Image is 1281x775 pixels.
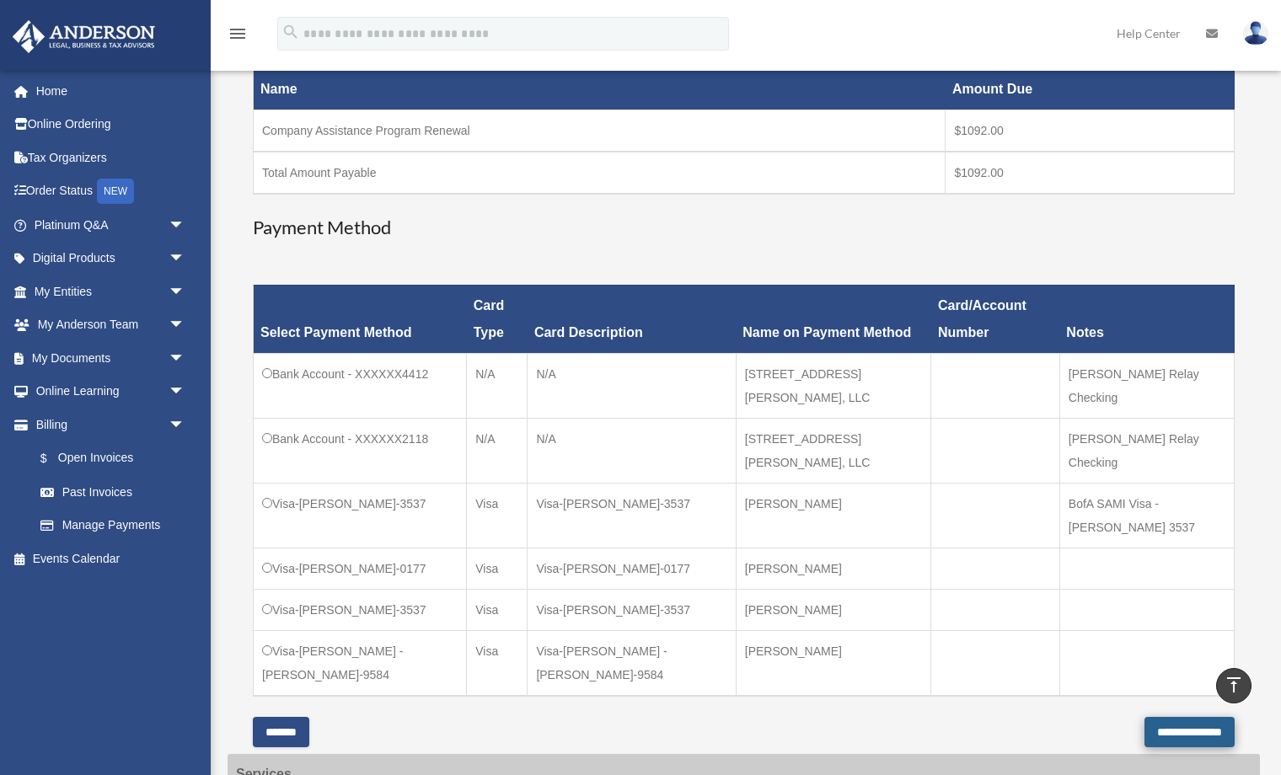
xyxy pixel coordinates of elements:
a: My Entitiesarrow_drop_down [12,275,211,308]
a: Online Ordering [12,108,211,142]
a: Past Invoices [24,475,202,509]
a: Manage Payments [24,509,202,542]
a: Home [12,74,211,108]
a: My Documentsarrow_drop_down [12,341,211,375]
a: Online Learningarrow_drop_down [12,375,211,409]
td: N/A [528,353,736,418]
td: Visa [467,548,528,589]
th: Card Description [528,285,736,353]
td: Visa-[PERSON_NAME]-3537 [254,589,467,630]
img: User Pic [1243,21,1268,45]
td: Total Amount Payable [254,152,946,194]
td: [PERSON_NAME] [736,630,931,696]
span: arrow_drop_down [169,242,202,276]
span: arrow_drop_down [169,375,202,409]
td: [PERSON_NAME] [736,548,931,589]
td: Visa-[PERSON_NAME]-0177 [254,548,467,589]
span: arrow_drop_down [169,308,202,343]
td: Visa [467,630,528,696]
a: Events Calendar [12,542,211,575]
td: Visa-[PERSON_NAME]-0177 [528,548,736,589]
td: [PERSON_NAME] Relay Checking [1059,418,1234,483]
h3: Payment Method [253,215,1235,241]
th: Card/Account Number [931,285,1059,353]
td: [STREET_ADDRESS][PERSON_NAME], LLC [736,353,931,418]
td: N/A [467,418,528,483]
i: search [281,23,300,41]
td: [PERSON_NAME] [736,589,931,630]
span: arrow_drop_down [169,208,202,243]
span: arrow_drop_down [169,341,202,376]
th: Name [254,69,946,110]
th: Select Payment Method [254,285,467,353]
a: Digital Productsarrow_drop_down [12,242,211,275]
div: NEW [97,179,134,204]
td: Visa-[PERSON_NAME] -[PERSON_NAME]-9584 [254,630,467,696]
td: Visa-[PERSON_NAME]-3537 [528,589,736,630]
img: Anderson Advisors Platinum Portal [8,20,160,53]
td: Visa-[PERSON_NAME]-3537 [528,483,736,548]
td: BofA SAMI Visa - [PERSON_NAME] 3537 [1059,483,1234,548]
td: Visa-[PERSON_NAME]-3537 [254,483,467,548]
td: Company Assistance Program Renewal [254,110,946,152]
span: arrow_drop_down [169,408,202,442]
td: Visa [467,589,528,630]
td: Visa [467,483,528,548]
i: vertical_align_top [1224,675,1244,695]
a: menu [228,29,248,44]
td: N/A [528,418,736,483]
a: vertical_align_top [1216,668,1252,703]
td: $1092.00 [946,110,1235,152]
td: Bank Account - XXXXXX4412 [254,353,467,418]
th: Notes [1059,285,1234,353]
a: Billingarrow_drop_down [12,408,202,441]
th: Name on Payment Method [736,285,931,353]
th: Amount Due [946,69,1235,110]
td: N/A [467,353,528,418]
i: menu [228,24,248,44]
a: Tax Organizers [12,141,211,174]
a: $Open Invoices [24,441,194,476]
a: My Anderson Teamarrow_drop_down [12,308,211,342]
span: arrow_drop_down [169,275,202,309]
td: [PERSON_NAME] [736,483,931,548]
a: Platinum Q&Aarrow_drop_down [12,208,211,242]
td: Visa-[PERSON_NAME] -[PERSON_NAME]-9584 [528,630,736,696]
td: Bank Account - XXXXXX2118 [254,418,467,483]
th: Card Type [467,285,528,353]
span: $ [50,448,58,469]
td: [STREET_ADDRESS][PERSON_NAME], LLC [736,418,931,483]
td: $1092.00 [946,152,1235,194]
a: Order StatusNEW [12,174,211,209]
td: [PERSON_NAME] Relay Checking [1059,353,1234,418]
